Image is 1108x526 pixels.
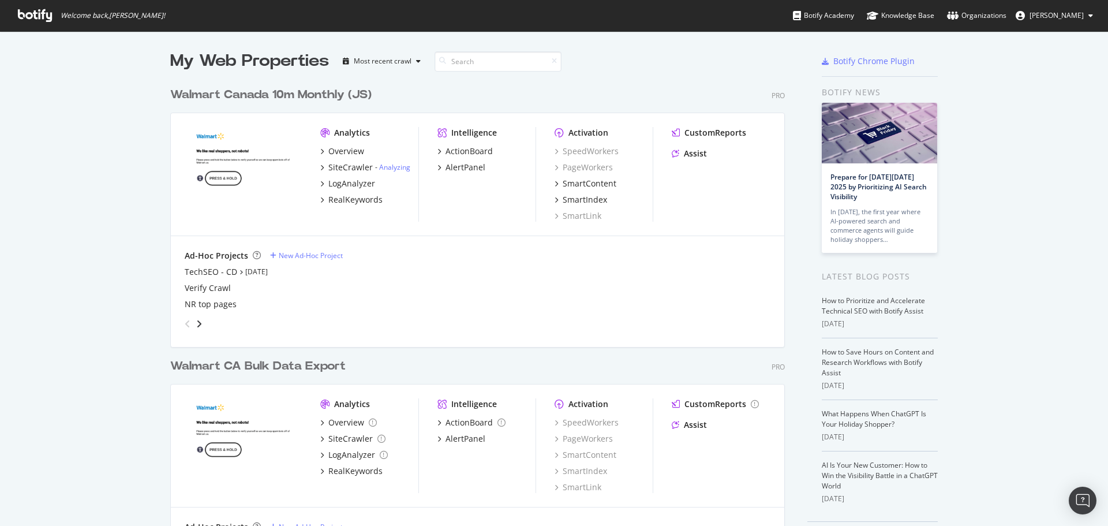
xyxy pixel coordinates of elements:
[328,433,373,445] div: SiteCrawler
[446,417,493,428] div: ActionBoard
[170,358,350,375] a: Walmart CA Bulk Data Export
[180,315,195,333] div: angle-left
[672,127,746,139] a: CustomReports
[334,398,370,410] div: Analytics
[568,127,608,139] div: Activation
[672,148,707,159] a: Assist
[437,433,485,445] a: AlertPanel
[684,148,707,159] div: Assist
[672,398,759,410] a: CustomReports
[338,52,425,70] button: Most recent crawl
[245,267,268,277] a: [DATE]
[320,417,377,428] a: Overview
[563,194,607,206] div: SmartIndex
[1030,10,1084,20] span: Costa Dallis
[437,162,485,173] a: AlertPanel
[375,162,410,172] div: -
[185,398,302,492] img: walmartsecondary.ca
[822,296,925,316] a: How to Prioritize and Accelerate Technical SEO with Botify Assist
[446,162,485,173] div: AlertPanel
[170,87,372,103] div: Walmart Canada 10m Monthly (JS)
[279,251,343,260] div: New Ad-Hoc Project
[320,433,385,445] a: SiteCrawler
[320,194,383,206] a: RealKeywords
[822,86,938,99] div: Botify news
[328,178,375,189] div: LogAnalyzer
[328,194,383,206] div: RealKeywords
[328,449,375,461] div: LogAnalyzer
[555,482,601,493] a: SmartLink
[270,251,343,260] a: New Ad-Hoc Project
[320,162,410,173] a: SiteCrawler- Analyzing
[822,460,938,491] a: AI Is Your New Customer: How to Win the Visibility Battle in a ChatGPT World
[822,494,938,504] div: [DATE]
[446,146,493,157] div: ActionBoard
[822,409,926,429] a: What Happens When ChatGPT Is Your Holiday Shopper?
[320,178,375,189] a: LogAnalyzer
[185,250,248,262] div: Ad-Hoc Projects
[947,10,1006,21] div: Organizations
[451,398,497,410] div: Intelligence
[1069,487,1096,514] div: Open Intercom Messenger
[555,449,616,461] a: SmartContent
[328,465,383,477] div: RealKeywords
[170,87,376,103] a: Walmart Canada 10m Monthly (JS)
[822,432,938,442] div: [DATE]
[833,55,915,67] div: Botify Chrome Plugin
[830,172,927,202] a: Prepare for [DATE][DATE] 2025 by Prioritizing AI Search Visibility
[555,210,601,222] a: SmartLink
[555,146,619,157] a: SpeedWorkers
[684,419,707,431] div: Assist
[822,347,934,378] a: How to Save Hours on Content and Research Workflows with Botify Assist
[568,398,608,410] div: Activation
[435,51,562,72] input: Search
[822,103,937,163] img: Prepare for Black Friday 2025 by Prioritizing AI Search Visibility
[185,299,237,310] a: NR top pages
[772,362,785,372] div: Pro
[830,207,929,244] div: In [DATE], the first year where AI-powered search and commerce agents will guide holiday shoppers…
[320,449,388,461] a: LogAnalyzer
[451,127,497,139] div: Intelligence
[555,433,613,445] a: PageWorkers
[185,266,237,278] a: TechSEO - CD
[772,91,785,100] div: Pro
[328,146,364,157] div: Overview
[334,127,370,139] div: Analytics
[822,319,938,329] div: [DATE]
[822,270,938,283] div: Latest Blog Posts
[61,11,165,20] span: Welcome back, [PERSON_NAME] !
[320,146,364,157] a: Overview
[437,417,506,428] a: ActionBoard
[195,318,203,330] div: angle-right
[379,162,410,172] a: Analyzing
[555,417,619,428] a: SpeedWorkers
[672,419,707,431] a: Assist
[328,417,364,428] div: Overview
[555,194,607,206] a: SmartIndex
[185,127,302,221] img: walmart.ca
[354,58,411,65] div: Most recent crawl
[684,398,746,410] div: CustomReports
[437,146,493,157] a: ActionBoard
[555,162,613,173] a: PageWorkers
[320,465,383,477] a: RealKeywords
[170,50,329,73] div: My Web Properties
[684,127,746,139] div: CustomReports
[328,162,373,173] div: SiteCrawler
[185,282,231,294] a: Verify Crawl
[563,178,616,189] div: SmartContent
[555,465,607,477] a: SmartIndex
[867,10,934,21] div: Knowledge Base
[1006,6,1102,25] button: [PERSON_NAME]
